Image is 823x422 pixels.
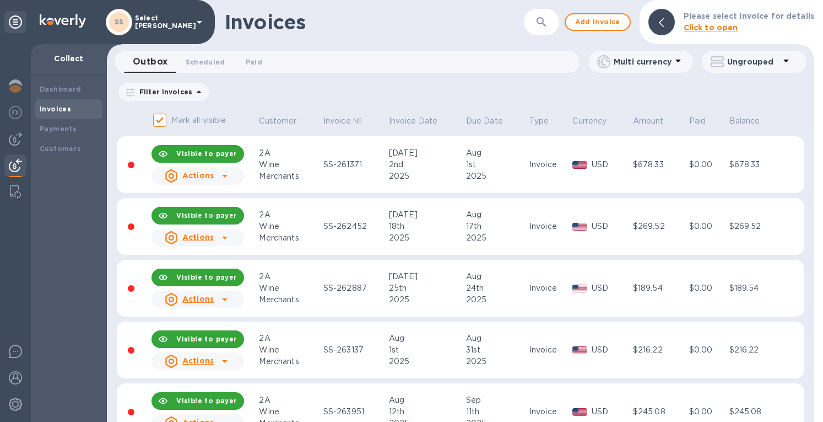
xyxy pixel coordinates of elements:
[176,211,237,220] b: Visible to payer
[40,145,82,153] b: Customers
[225,10,306,34] h1: Invoices
[729,406,782,418] div: $245.08
[389,232,463,244] div: 2025
[40,53,98,64] p: Collect
[572,115,607,127] p: Currency
[466,271,526,282] div: Aug
[529,221,570,232] div: Invoice
[466,282,526,294] div: 24th
[389,344,463,356] div: 1st
[259,232,320,244] div: Merchants
[633,159,686,170] div: $678.33
[466,294,526,306] div: 2025
[592,282,630,294] p: USD
[529,282,570,294] div: Invoice
[389,115,452,127] span: Invoice Date
[259,294,320,306] div: Merchants
[592,159,630,170] p: USD
[575,15,621,29] span: Add invoice
[176,149,237,158] b: Visible to payer
[176,273,237,281] b: Visible to payer
[529,406,570,418] div: Invoice
[633,282,686,294] div: $189.54
[323,221,386,232] div: SS-262452
[133,54,168,70] span: Outbox
[40,125,77,133] b: Payments
[323,159,386,170] div: SS-261371
[259,147,320,159] div: 2A
[115,18,124,26] b: SS
[729,115,760,127] p: Balance
[259,282,320,294] div: Wine
[176,397,237,405] b: Visible to payer
[633,115,678,127] span: Amount
[466,115,503,127] p: Due Date
[529,159,570,170] div: Invoice
[389,221,463,232] div: 18th
[729,282,782,294] div: $189.54
[466,406,526,418] div: 11th
[633,344,686,356] div: $216.22
[592,406,630,418] p: USD
[466,333,526,344] div: Aug
[176,335,237,343] b: Visible to payer
[259,356,320,367] div: Merchants
[689,282,726,294] div: $0.00
[466,170,526,182] div: 2025
[729,159,782,170] div: $678.33
[684,23,738,32] b: Click to open
[633,115,664,127] p: Amount
[323,115,362,127] p: Invoice №
[40,85,82,93] b: Dashboard
[689,115,706,127] p: Paid
[389,147,463,159] div: [DATE]
[572,346,587,354] img: USD
[466,344,526,356] div: 31st
[259,115,311,127] span: Customer
[259,159,320,170] div: Wine
[259,209,320,221] div: 2A
[614,56,672,67] p: Multi currency
[323,282,386,294] div: SS-262887
[323,344,386,356] div: SS-263137
[529,115,549,127] p: Type
[389,406,463,418] div: 12th
[4,11,26,33] div: Unpin categories
[182,356,214,365] u: Actions
[572,408,587,416] img: USD
[529,344,570,356] div: Invoice
[689,115,721,127] span: Paid
[389,170,463,182] div: 2025
[729,221,782,232] div: $269.52
[466,232,526,244] div: 2025
[389,209,463,221] div: [DATE]
[259,333,320,344] div: 2A
[182,295,214,303] u: Actions
[389,115,438,127] p: Invoice Date
[182,171,214,180] u: Actions
[9,106,22,119] img: Foreign exchange
[259,221,320,232] div: Wine
[323,115,376,127] span: Invoice №
[689,221,726,232] div: $0.00
[389,282,463,294] div: 25th
[592,344,630,356] p: USD
[389,394,463,406] div: Aug
[389,159,463,170] div: 2nd
[729,344,782,356] div: $216.22
[572,115,621,127] span: Currency
[259,344,320,356] div: Wine
[323,406,386,418] div: SS-263951
[466,147,526,159] div: Aug
[135,14,190,30] p: Select [PERSON_NAME]
[466,159,526,170] div: 1st
[572,161,587,169] img: USD
[572,285,587,292] img: USD
[389,356,463,367] div: 2025
[684,12,814,20] b: Please select invoice for details
[389,294,463,306] div: 2025
[171,115,226,126] p: Mark all visible
[689,159,726,170] div: $0.00
[466,115,517,127] span: Due Date
[135,87,192,97] p: Filter Invoices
